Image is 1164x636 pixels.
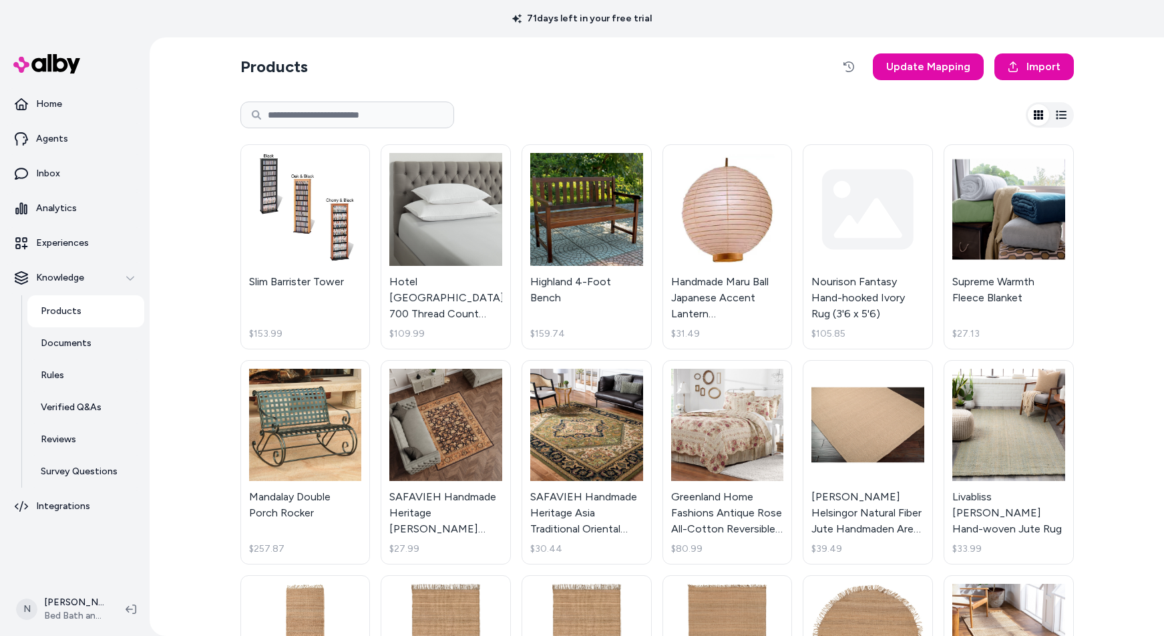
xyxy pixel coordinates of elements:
[662,144,793,349] a: Handmade Maru Ball Japanese Accent Lantern (China)Handmade Maru Ball Japanese Accent Lantern ([GE...
[5,88,144,120] a: Home
[36,132,68,146] p: Agents
[381,144,511,349] a: Hotel Grand Naples 700 Thread Count Siberian White Down PillowHotel [GEOGRAPHIC_DATA] 700 Thread ...
[41,433,76,446] p: Reviews
[803,144,933,349] a: Nourison Fantasy Hand-hooked Ivory Rug (3'6 x 5'6)$105.85
[44,609,104,623] span: Bed Bath and Beyond
[240,144,371,349] a: Slim Barrister TowerSlim Barrister Tower$153.99
[8,588,115,631] button: N[PERSON_NAME]Bed Bath and Beyond
[36,500,90,513] p: Integrations
[36,167,60,180] p: Inbox
[662,360,793,565] a: Greenland Home Fashions Antique Rose All-Cotton Reversible Quilt SetGreenland Home Fashions Antiq...
[5,490,144,522] a: Integrations
[522,144,652,349] a: Highland 4-Foot BenchHighland 4-Foot Bench$159.74
[27,456,144,488] a: Survey Questions
[27,295,144,327] a: Products
[36,271,84,285] p: Knowledge
[994,53,1074,80] a: Import
[41,369,64,382] p: Rules
[803,360,933,565] a: Carson Carrington Helsingor Natural Fiber Jute Handmaden Area Rug[PERSON_NAME] Helsingor Natural ...
[886,59,970,75] span: Update Mapping
[873,53,984,80] a: Update Mapping
[13,54,80,73] img: alby Logo
[16,599,37,620] span: N
[504,12,660,25] p: 71 days left in your free trial
[5,192,144,224] a: Analytics
[41,465,118,478] p: Survey Questions
[240,360,371,565] a: Mandalay Double Porch RockerMandalay Double Porch Rocker$257.87
[5,158,144,190] a: Inbox
[36,202,77,215] p: Analytics
[944,144,1074,349] a: Supreme Warmth Fleece BlanketSupreme Warmth Fleece Blanket$27.13
[27,424,144,456] a: Reviews
[41,401,102,414] p: Verified Q&As
[522,360,652,565] a: SAFAVIEH Handmade Heritage Asia Traditional Oriental Wool RugSAFAVIEH Handmade Heritage Asia Trad...
[944,360,1074,565] a: Livabliss Carter Hand-woven Jute RugLivabliss [PERSON_NAME] Hand-woven Jute Rug$33.99
[5,262,144,294] button: Knowledge
[36,98,62,111] p: Home
[240,56,308,77] h2: Products
[27,327,144,359] a: Documents
[27,391,144,424] a: Verified Q&As
[41,305,81,318] p: Products
[5,123,144,155] a: Agents
[44,596,104,609] p: [PERSON_NAME]
[5,227,144,259] a: Experiences
[1026,59,1060,75] span: Import
[27,359,144,391] a: Rules
[36,236,89,250] p: Experiences
[41,337,91,350] p: Documents
[381,360,511,565] a: SAFAVIEH Handmade Heritage Ashanti Traditional Oriental Wool RugSAFAVIEH Handmade Heritage [PERSO...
